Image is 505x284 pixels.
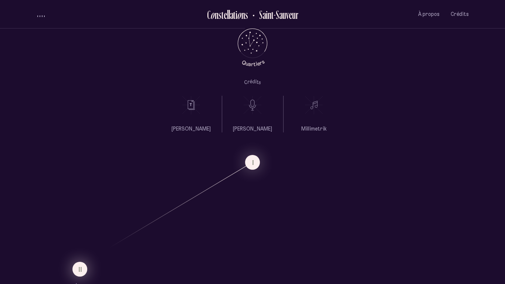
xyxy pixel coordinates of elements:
[418,6,440,23] button: À propos
[172,125,211,133] p: [PERSON_NAME]
[231,28,274,67] button: Retour au menu principal
[248,8,298,20] button: Retour au Quartier
[210,9,215,21] div: o
[418,11,440,17] span: À propos
[233,9,235,21] div: t
[237,9,241,21] div: o
[215,9,218,21] div: n
[36,10,46,18] button: volume audio
[207,9,210,21] div: C
[228,9,230,21] div: l
[203,155,302,170] button: I
[241,58,265,67] tspan: Quartiers
[224,9,227,21] div: e
[233,125,272,133] p: [PERSON_NAME]
[221,9,224,21] div: t
[235,9,237,21] div: i
[245,155,260,170] button: I
[79,266,82,273] span: II
[301,125,327,133] p: Millimetrik
[451,6,469,23] button: Crédits
[218,9,221,21] div: s
[230,9,233,21] div: a
[72,262,87,277] button: II
[227,9,228,21] div: l
[241,9,245,21] div: n
[254,9,298,21] h2: Saint-Sauveur
[245,9,248,21] div: s
[253,159,254,166] span: I
[451,11,469,17] span: Crédits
